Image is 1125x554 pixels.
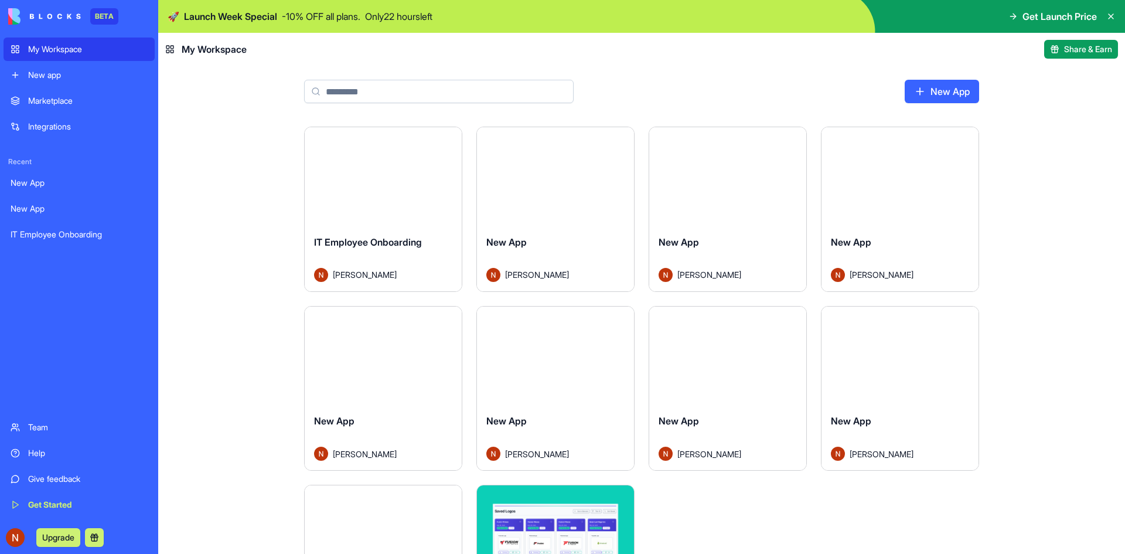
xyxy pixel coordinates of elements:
[333,448,397,460] span: [PERSON_NAME]
[476,127,635,292] a: New AppAvatar[PERSON_NAME]
[905,80,979,103] a: New App
[486,447,500,461] img: Avatar
[677,448,741,460] span: [PERSON_NAME]
[4,441,155,465] a: Help
[831,236,871,248] span: New App
[304,127,462,292] a: IT Employee OnboardingAvatar[PERSON_NAME]
[4,115,155,138] a: Integrations
[659,415,699,427] span: New App
[831,268,845,282] img: Avatar
[168,9,179,23] span: 🚀
[28,95,148,107] div: Marketplace
[821,127,979,292] a: New AppAvatar[PERSON_NAME]
[505,448,569,460] span: [PERSON_NAME]
[486,236,527,248] span: New App
[4,63,155,87] a: New app
[649,306,807,471] a: New AppAvatar[PERSON_NAME]
[4,416,155,439] a: Team
[304,306,462,471] a: New AppAvatar[PERSON_NAME]
[649,127,807,292] a: New AppAvatar[PERSON_NAME]
[4,89,155,113] a: Marketplace
[90,8,118,25] div: BETA
[1022,9,1097,23] span: Get Launch Price
[365,9,432,23] p: Only 22 hours left
[11,203,148,215] div: New App
[659,236,699,248] span: New App
[4,38,155,61] a: My Workspace
[831,415,871,427] span: New App
[476,306,635,471] a: New AppAvatar[PERSON_NAME]
[314,447,328,461] img: Avatar
[28,473,148,485] div: Give feedback
[314,415,354,427] span: New App
[28,69,148,81] div: New app
[314,236,422,248] span: IT Employee Onboarding
[28,447,148,459] div: Help
[1064,43,1112,55] span: Share & Earn
[8,8,118,25] a: BETA
[36,531,80,543] a: Upgrade
[1044,40,1118,59] button: Share & Earn
[4,157,155,166] span: Recent
[821,306,979,471] a: New AppAvatar[PERSON_NAME]
[11,177,148,189] div: New App
[184,9,277,23] span: Launch Week Special
[28,422,148,433] div: Team
[28,43,148,55] div: My Workspace
[505,268,569,281] span: [PERSON_NAME]
[4,493,155,516] a: Get Started
[333,268,397,281] span: [PERSON_NAME]
[4,171,155,195] a: New App
[850,268,913,281] span: [PERSON_NAME]
[4,223,155,246] a: IT Employee Onboarding
[8,8,81,25] img: logo
[36,528,80,547] button: Upgrade
[11,229,148,240] div: IT Employee Onboarding
[6,528,25,547] img: ACg8ocLoe40nkC0PbiIcts3NIHZBAbDacd8oCC5AOK1k2pSbpOBsfw=s96-c
[4,197,155,220] a: New App
[677,268,741,281] span: [PERSON_NAME]
[314,268,328,282] img: Avatar
[659,447,673,461] img: Avatar
[282,9,360,23] p: - 10 % OFF all plans.
[182,42,247,56] span: My Workspace
[4,467,155,491] a: Give feedback
[659,268,673,282] img: Avatar
[850,448,913,460] span: [PERSON_NAME]
[28,121,148,132] div: Integrations
[486,415,527,427] span: New App
[28,499,148,511] div: Get Started
[486,268,500,282] img: Avatar
[831,447,845,461] img: Avatar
